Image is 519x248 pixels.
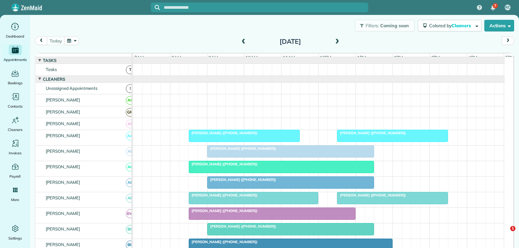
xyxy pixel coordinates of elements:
[3,223,28,242] a: Settings
[429,23,473,29] span: Colored by
[467,55,478,60] span: 4pm
[282,55,296,60] span: 11am
[126,163,135,171] span: AC
[505,5,510,10] span: KC
[3,115,28,133] a: Cleaners
[44,109,82,114] span: [PERSON_NAME]
[8,235,22,242] span: Settings
[510,226,515,231] span: 1
[133,55,145,60] span: 7am
[4,56,27,63] span: Appointments
[8,80,23,86] span: Bookings
[6,33,24,40] span: Dashboard
[250,38,331,45] h2: [DATE]
[42,77,66,82] span: Cleaners
[8,126,22,133] span: Cleaners
[393,55,404,60] span: 2pm
[430,55,441,60] span: 3pm
[126,96,135,105] span: AC
[188,193,258,197] span: [PERSON_NAME] ([PHONE_NUMBER])
[207,55,219,60] span: 9am
[497,226,513,242] iframe: Intercom live chat
[3,91,28,110] a: Contacts
[126,225,135,234] span: BC
[337,193,406,197] span: [PERSON_NAME] ([PHONE_NUMBER])
[188,208,258,213] span: [PERSON_NAME] ([PHONE_NUMBER])
[337,131,406,135] span: [PERSON_NAME] ([PHONE_NUMBER])
[207,177,276,182] span: [PERSON_NAME] ([PHONE_NUMBER])
[452,23,472,29] span: Cleaners
[9,173,21,180] span: Payroll
[418,20,482,31] button: Colored byCleaners
[44,164,82,169] span: [PERSON_NAME]
[126,65,135,74] span: T
[35,36,47,45] button: prev
[3,138,28,156] a: Invoices
[126,132,135,140] span: AA
[44,133,82,138] span: [PERSON_NAME]
[44,67,58,72] span: Tasks
[188,162,258,166] span: [PERSON_NAME] ([PHONE_NUMBER])
[126,178,135,187] span: AF
[44,148,82,154] span: [PERSON_NAME]
[319,55,332,60] span: 12pm
[3,68,28,86] a: Bookings
[3,45,28,63] a: Appointments
[502,36,514,45] button: next
[44,226,82,231] span: [PERSON_NAME]
[207,146,276,151] span: [PERSON_NAME] ([PHONE_NUMBER])
[3,21,28,40] a: Dashboard
[126,84,135,93] span: !
[188,131,258,135] span: [PERSON_NAME] ([PHONE_NUMBER])
[207,224,276,229] span: [PERSON_NAME] ([PHONE_NUMBER])
[8,103,22,110] span: Contacts
[44,195,82,200] span: [PERSON_NAME]
[188,240,258,244] span: [PERSON_NAME] ([PHONE_NUMBER])
[170,55,182,60] span: 8am
[44,211,82,216] span: [PERSON_NAME]
[44,180,82,185] span: [PERSON_NAME]
[47,36,65,45] button: today
[484,20,514,31] button: Actions
[11,196,19,203] span: More
[44,242,82,247] span: [PERSON_NAME]
[44,97,82,102] span: [PERSON_NAME]
[126,209,135,218] span: BW
[366,23,379,29] span: Filters:
[126,147,135,156] span: AB
[3,161,28,180] a: Payroll
[126,194,135,203] span: AF
[151,5,160,10] button: Focus search
[494,3,496,8] span: 7
[356,55,367,60] span: 1pm
[42,58,58,63] span: Tasks
[504,55,515,60] span: 5pm
[126,108,135,117] span: GM
[126,120,135,128] span: AB
[380,23,409,29] span: Coming soon
[486,1,500,15] div: 7 unread notifications
[44,86,99,91] span: Unassigned Appointments
[9,150,22,156] span: Invoices
[44,121,82,126] span: [PERSON_NAME]
[244,55,259,60] span: 10am
[155,5,160,10] svg: Focus search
